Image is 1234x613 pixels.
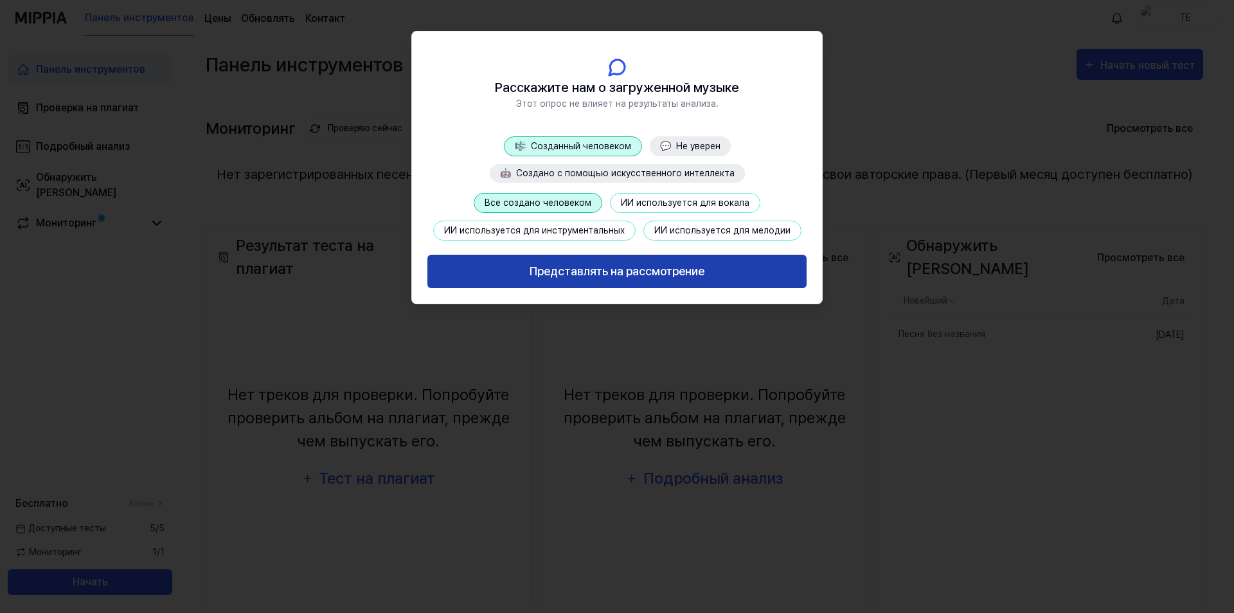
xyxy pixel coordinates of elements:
[495,80,739,95] font: Расскажите нам о загруженной музыке
[433,221,636,241] button: ИИ используется для инструментальных
[516,168,735,178] font: Создано с помощью искусственного интеллекта
[660,141,671,151] font: 💬
[474,193,602,213] button: Все создано человеком
[500,168,511,178] font: 🤖
[516,98,719,109] font: Этот опрос не влияет на результаты анализа.
[427,255,807,289] button: Представлять на рассмотрение
[643,221,801,241] button: ИИ используется для мелодии
[676,141,720,151] font: Не уверен
[490,164,745,183] button: 🤖Создано с помощью искусственного интеллекта
[444,225,625,235] font: ИИ используется для инструментальных
[621,197,749,208] font: ИИ используется для вокала
[610,193,760,213] button: ИИ используется для вокала
[504,136,642,156] button: 🎼Созданный человеком
[531,141,631,151] font: Созданный человеком
[530,264,704,278] font: Представлять на рассмотрение
[515,141,526,151] font: 🎼
[654,225,791,235] font: ИИ используется для мелодии
[650,136,731,156] button: 💬Не уверен
[485,197,591,208] font: Все создано человеком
